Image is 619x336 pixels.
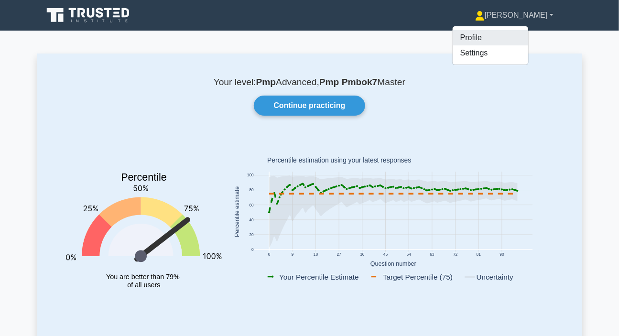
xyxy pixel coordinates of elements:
[314,252,318,257] text: 18
[234,186,240,237] text: Percentile estimate
[60,76,559,88] p: Your level: Advanced, Master
[500,252,504,257] text: 90
[319,77,378,87] b: Pmp Pmbok7
[383,252,388,257] text: 45
[249,217,254,222] text: 40
[476,252,481,257] text: 81
[249,203,254,207] text: 60
[337,252,341,257] text: 27
[453,30,528,45] a: Profile
[406,252,411,257] text: 54
[453,252,458,257] text: 72
[251,248,254,252] text: 0
[291,252,293,257] text: 9
[249,188,254,193] text: 80
[452,6,576,25] a: [PERSON_NAME]
[267,157,411,164] text: Percentile estimation using your latest responses
[452,26,529,65] ul: [PERSON_NAME]
[256,77,276,87] b: Pmp
[453,45,528,61] a: Settings
[247,173,253,178] text: 100
[370,261,416,268] text: Question number
[249,232,254,237] text: 20
[430,252,434,257] text: 63
[127,282,160,289] tspan: of all users
[254,96,365,116] a: Continue practicing
[121,172,167,184] text: Percentile
[360,252,365,257] text: 36
[106,273,180,281] tspan: You are better than 79%
[268,252,270,257] text: 0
